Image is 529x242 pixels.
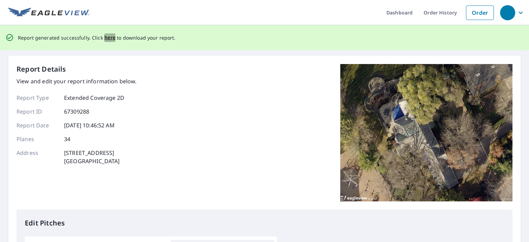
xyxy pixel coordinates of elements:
p: View and edit your report information below. [17,77,137,85]
p: Report Date [17,121,58,129]
p: [DATE] 10:46:52 AM [64,121,115,129]
img: EV Logo [8,8,90,18]
p: Extended Coverage 2D [64,94,124,102]
p: Report Details [17,64,66,74]
p: Planes [17,135,58,143]
button: here [104,33,116,42]
p: Address [17,149,58,165]
p: Report ID [17,107,58,116]
p: 34 [64,135,70,143]
p: [STREET_ADDRESS] [GEOGRAPHIC_DATA] [64,149,120,165]
img: Top image [340,64,512,202]
a: Order [466,6,494,20]
p: Report Type [17,94,58,102]
p: 67309288 [64,107,89,116]
p: Report generated successfully. Click to download your report. [18,33,176,42]
p: Edit Pitches [25,218,504,228]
